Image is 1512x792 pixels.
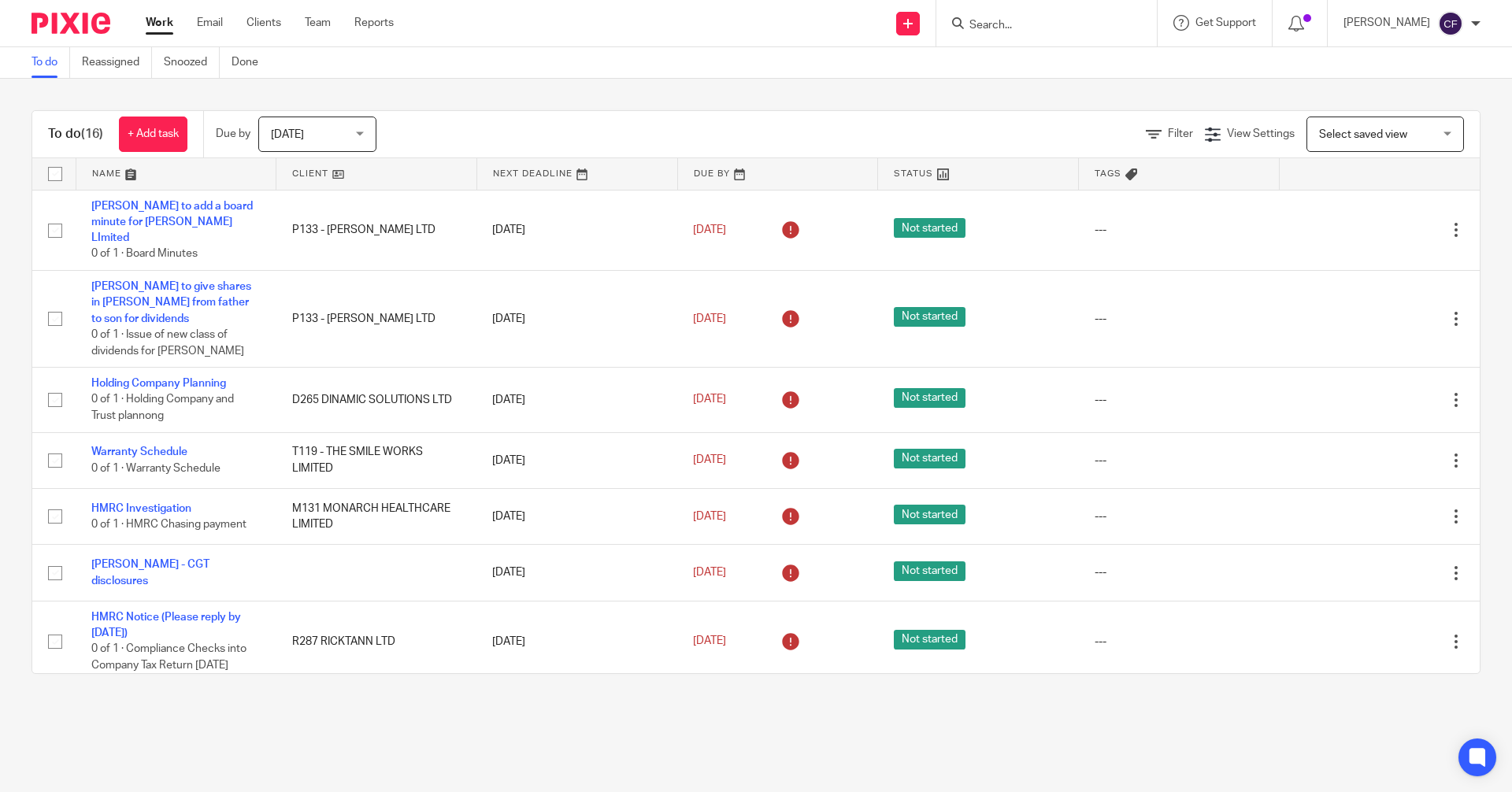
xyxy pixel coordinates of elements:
[354,15,394,31] a: Reports
[1319,129,1407,140] span: Select saved view
[276,271,477,368] td: P133 - [PERSON_NAME] LTD
[232,47,270,78] a: Done
[31,13,110,34] img: Pixie
[276,489,477,545] td: M131 MONARCH HEALTHCARE LIMITED
[476,601,677,682] td: [DATE]
[91,378,226,389] a: Holding Company Planning
[693,511,726,522] span: [DATE]
[894,218,965,238] span: Not started
[1095,311,1264,327] div: ---
[91,281,251,324] a: [PERSON_NAME] to give shares in [PERSON_NAME] from father to son for dividends
[82,47,152,78] a: Reassigned
[1195,17,1256,28] span: Get Support
[91,201,253,244] a: [PERSON_NAME] to add a board minute for [PERSON_NAME] LImited
[476,432,677,488] td: [DATE]
[894,388,965,408] span: Not started
[91,519,246,530] span: 0 of 1 · HMRC Chasing payment
[91,612,241,638] a: HMRC Notice (Please reply by [DATE])
[276,190,477,271] td: P133 - [PERSON_NAME] LTD
[1095,564,1264,580] div: ---
[476,271,677,368] td: [DATE]
[276,368,477,432] td: D265 DINAMIC SOLUTIONS LTD
[216,126,250,142] p: Due by
[693,224,726,235] span: [DATE]
[476,489,677,545] td: [DATE]
[119,117,187,152] a: + Add task
[146,15,173,31] a: Work
[476,545,677,601] td: [DATE]
[476,368,677,432] td: [DATE]
[91,249,198,260] span: 0 of 1 · Board Minutes
[894,630,965,650] span: Not started
[693,636,726,647] span: [DATE]
[1095,392,1264,408] div: ---
[31,47,70,78] a: To do
[276,432,477,488] td: T119 - THE SMILE WORKS LIMITED
[1095,222,1264,238] div: ---
[693,567,726,578] span: [DATE]
[1438,11,1463,36] img: svg%3E
[271,129,304,140] span: [DATE]
[81,128,103,140] span: (16)
[1168,128,1193,139] span: Filter
[693,394,726,405] span: [DATE]
[1227,128,1295,139] span: View Settings
[894,561,965,581] span: Not started
[1095,453,1264,468] div: ---
[276,601,477,682] td: R287 RICKTANN LTD
[48,126,103,142] h1: To do
[305,15,331,31] a: Team
[91,503,191,514] a: HMRC Investigation
[164,47,220,78] a: Snoozed
[246,15,281,31] a: Clients
[894,307,965,327] span: Not started
[91,394,234,422] span: 0 of 1 · Holding Company and Trust plannong
[1095,169,1121,178] span: Tags
[894,449,965,468] span: Not started
[91,644,246,672] span: 0 of 1 · Compliance Checks into Company Tax Return [DATE]
[693,455,726,466] span: [DATE]
[476,190,677,271] td: [DATE]
[1343,15,1430,31] p: [PERSON_NAME]
[91,463,220,474] span: 0 of 1 · Warranty Schedule
[1095,634,1264,650] div: ---
[91,559,209,586] a: [PERSON_NAME] - CGT disclosures
[197,15,223,31] a: Email
[91,446,187,457] a: Warranty Schedule
[693,313,726,324] span: [DATE]
[1095,509,1264,524] div: ---
[91,329,244,357] span: 0 of 1 · Issue of new class of dividends for [PERSON_NAME]
[894,505,965,524] span: Not started
[968,19,1110,33] input: Search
